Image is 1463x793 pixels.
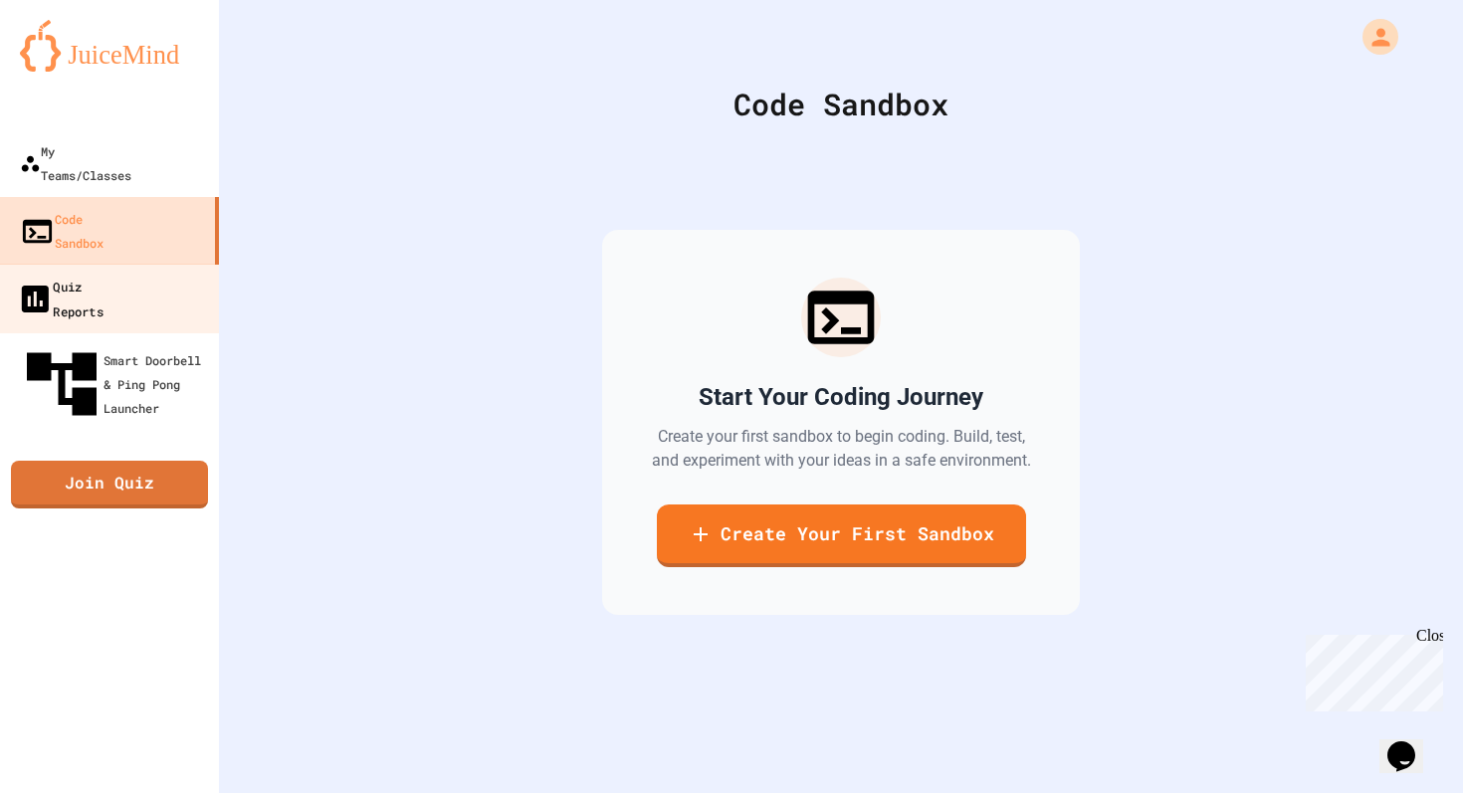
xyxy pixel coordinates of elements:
[650,425,1032,473] p: Create your first sandbox to begin coding. Build, test, and experiment with your ideas in a safe ...
[20,342,211,426] div: Smart Doorbell & Ping Pong Launcher
[657,504,1026,567] a: Create Your First Sandbox
[11,461,208,508] a: Join Quiz
[20,207,104,255] div: Code Sandbox
[8,8,137,126] div: Chat with us now!Close
[20,20,199,72] img: logo-orange.svg
[17,274,104,322] div: Quiz Reports
[699,381,983,413] h2: Start Your Coding Journey
[1298,627,1443,711] iframe: chat widget
[1342,14,1403,60] div: My Account
[20,139,131,187] div: My Teams/Classes
[269,82,1413,126] div: Code Sandbox
[1379,713,1443,773] iframe: chat widget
